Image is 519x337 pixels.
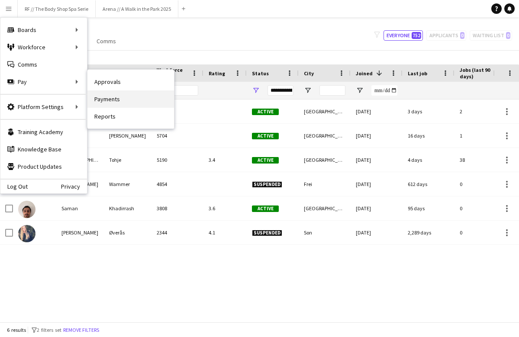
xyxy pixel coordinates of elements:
img: Saman Khadirrash [18,201,35,218]
button: Arena // A Walk in the Park 2025 [96,0,178,17]
div: Saman [56,196,104,220]
div: Øverås [104,221,152,244]
div: 2344 [152,221,203,244]
div: Workforce [0,39,87,56]
span: Suspended [252,230,282,236]
div: [PERSON_NAME] [56,221,104,244]
a: Reports [87,108,174,125]
div: [DATE] [351,172,403,196]
span: Jobs (last 90 days) [460,67,493,80]
div: [DATE] [351,124,403,148]
div: 3.4 [203,148,247,172]
span: Rating [209,70,225,77]
div: Boards [0,21,87,39]
span: Comms [97,37,116,45]
div: Tohje [104,148,152,172]
div: [GEOGRAPHIC_DATA] [299,196,351,220]
div: Platform Settings [0,98,87,116]
span: Suspended [252,181,282,188]
div: Pay [0,73,87,90]
button: RF // The Body Shop Spa Serie [18,0,96,17]
div: 612 days [403,172,455,196]
span: 2 filters set [37,327,61,333]
div: [GEOGRAPHIC_DATA] [299,124,351,148]
div: 0 [455,172,509,196]
div: [DATE] [351,196,403,220]
a: Log Out [0,183,28,190]
div: 2,289 days [403,221,455,244]
div: 5190 [152,148,203,172]
div: [GEOGRAPHIC_DATA] [299,99,351,123]
div: 4 days [403,148,455,172]
span: Status [252,70,269,77]
span: Active [252,109,279,115]
div: 95 days [403,196,455,220]
span: City [304,70,314,77]
div: 5704 [152,124,203,148]
input: Joined Filter Input [371,85,397,96]
div: 4854 [152,172,203,196]
div: 1 [455,124,509,148]
button: Everyone752 [384,30,423,41]
div: Wammer [104,172,152,196]
div: [DATE] [351,99,403,123]
div: Son [299,221,351,244]
div: 5728 [152,99,203,123]
div: 0 [455,196,509,220]
span: Active [252,157,279,164]
div: [DATE] [351,148,403,172]
div: 0 [455,221,509,244]
a: Product Updates [0,158,87,175]
button: Remove filters [61,325,101,335]
button: Open Filter Menu [356,87,364,94]
div: 3 days [403,99,455,123]
button: Open Filter Menu [252,87,260,94]
div: Khadirrash [104,196,152,220]
div: 16 days [403,124,455,148]
span: Joined [356,70,373,77]
a: Approvals [87,73,174,90]
span: Last job [408,70,427,77]
a: Training Academy [0,123,87,141]
a: Comms [0,56,87,73]
button: Open Filter Menu [304,87,312,94]
div: 2 [455,99,509,123]
div: Frei [299,172,351,196]
a: Comms [93,35,119,47]
a: Privacy [61,183,87,190]
a: Payments [87,90,174,108]
div: 4.1 [203,221,247,244]
div: 3808 [152,196,203,220]
span: Active [252,205,279,212]
span: 752 [412,32,421,39]
div: 38 [455,148,509,172]
span: Active [252,133,279,139]
div: 3.6 [203,196,247,220]
input: City Filter Input [319,85,345,96]
div: [DATE] [351,221,403,244]
input: Workforce ID Filter Input [172,85,198,96]
span: Workforce ID [157,67,188,80]
div: [PERSON_NAME] [104,124,152,148]
a: Knowledge Base [0,141,87,158]
img: Monica Øverås [18,225,35,242]
div: [GEOGRAPHIC_DATA] [299,148,351,172]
